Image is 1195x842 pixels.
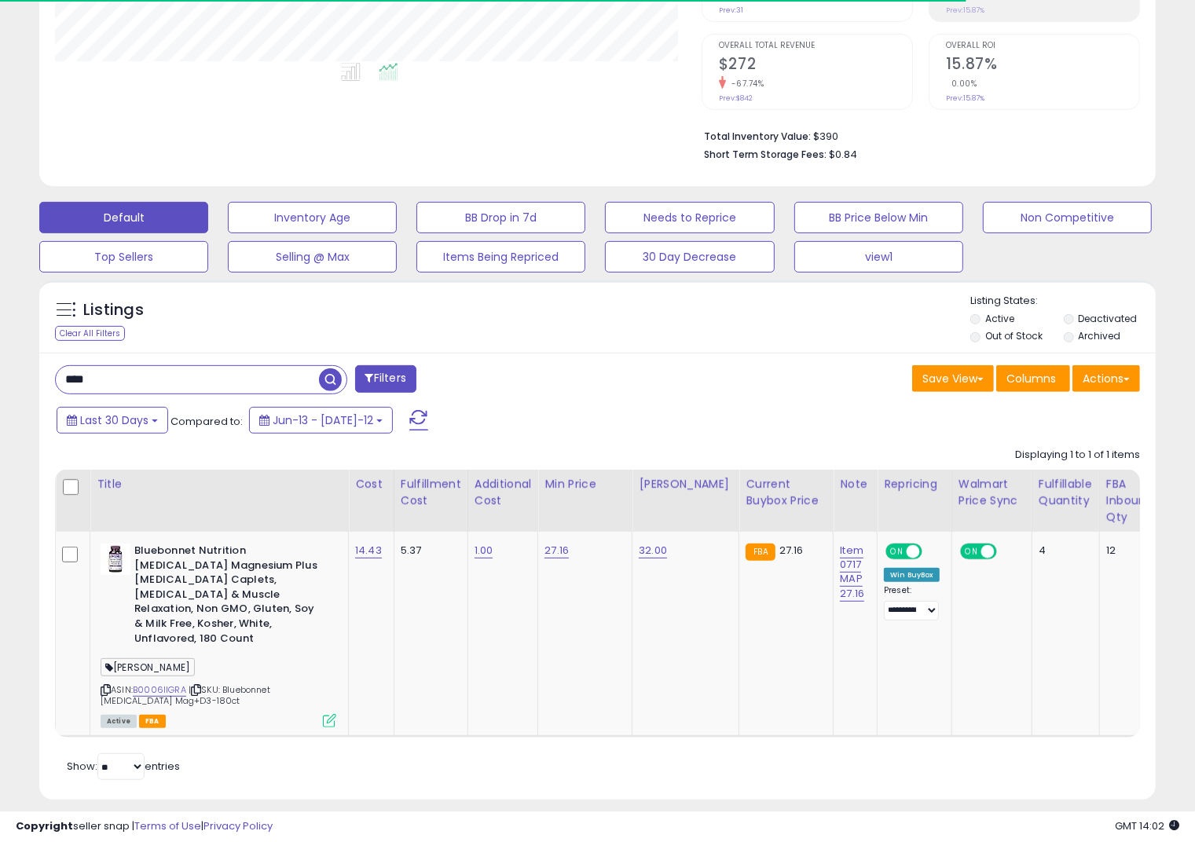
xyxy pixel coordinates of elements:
[355,365,416,393] button: Filters
[1115,818,1179,833] span: 2025-08-12 14:02 GMT
[544,476,625,492] div: Min Price
[475,543,493,558] a: 1.00
[55,326,125,341] div: Clear All Filters
[1078,329,1120,342] label: Archived
[959,476,1025,509] div: Walmart Price Sync
[887,545,907,558] span: ON
[1072,365,1140,392] button: Actions
[884,585,940,621] div: Preset:
[719,55,912,76] h2: $272
[946,93,984,103] small: Prev: 15.87%
[355,476,387,492] div: Cost
[401,476,461,509] div: Fulfillment Cost
[719,5,743,15] small: Prev: 31
[746,544,775,561] small: FBA
[719,93,753,103] small: Prev: $842
[985,329,1043,342] label: Out of Stock
[416,241,585,273] button: Items Being Repriced
[1106,476,1153,525] div: FBA inbound Qty
[1039,544,1087,558] div: 4
[1015,448,1140,463] div: Displaying 1 to 1 of 1 items
[996,365,1070,392] button: Columns
[779,543,804,558] span: 27.16
[39,202,208,233] button: Default
[228,241,397,273] button: Selling @ Max
[884,568,940,582] div: Win BuyBox
[170,414,243,429] span: Compared to:
[840,476,871,492] div: Note
[101,658,195,676] span: [PERSON_NAME]
[794,202,963,233] button: BB Price Below Min
[704,148,827,161] b: Short Term Storage Fees:
[203,818,273,833] a: Privacy Policy
[726,78,764,90] small: -67.74%
[80,412,148,428] span: Last 30 Days
[829,147,857,162] span: $0.84
[544,543,569,558] a: 27.16
[639,476,732,492] div: [PERSON_NAME]
[67,759,180,774] span: Show: entries
[605,241,774,273] button: 30 Day Decrease
[970,294,1156,309] p: Listing States:
[134,818,201,833] a: Terms of Use
[249,407,393,434] button: Jun-13 - [DATE]-12
[962,545,981,558] span: ON
[884,476,945,492] div: Repricing
[946,78,977,90] small: 0.00%
[16,819,273,834] div: seller snap | |
[920,545,945,558] span: OFF
[639,543,667,558] a: 32.00
[134,544,325,650] b: Bluebonnet Nutrition [MEDICAL_DATA] Magnesium Plus [MEDICAL_DATA] Caplets, [MEDICAL_DATA] & Muscl...
[83,299,144,321] h5: Listings
[133,683,186,697] a: B0006IIGRA
[355,543,382,558] a: 14.43
[912,365,994,392] button: Save View
[57,407,168,434] button: Last 30 Days
[39,241,208,273] button: Top Sellers
[1006,371,1056,386] span: Columns
[101,544,130,575] img: 41lJQr32L+L._SL40_.jpg
[1078,312,1137,325] label: Deactivated
[994,545,1019,558] span: OFF
[985,312,1014,325] label: Active
[704,130,811,143] b: Total Inventory Value:
[605,202,774,233] button: Needs to Reprice
[273,412,373,428] span: Jun-13 - [DATE]-12
[746,476,827,509] div: Current Buybox Price
[983,202,1152,233] button: Non Competitive
[101,683,270,707] span: | SKU: Bluebonnet [MEDICAL_DATA] Mag+D3-180ct
[840,543,864,602] a: Item 0717 MAP 27.16
[704,126,1128,145] li: $390
[416,202,585,233] button: BB Drop in 7d
[794,241,963,273] button: view1
[1039,476,1093,509] div: Fulfillable Quantity
[475,476,532,509] div: Additional Cost
[946,55,1139,76] h2: 15.87%
[101,715,137,728] span: All listings currently available for purchase on Amazon
[401,544,456,558] div: 5.37
[228,202,397,233] button: Inventory Age
[16,818,73,833] strong: Copyright
[97,476,342,492] div: Title
[946,5,984,15] small: Prev: 15.87%
[101,544,336,726] div: ASIN:
[1106,544,1148,558] div: 12
[719,42,912,50] span: Overall Total Revenue
[946,42,1139,50] span: Overall ROI
[139,715,166,728] span: FBA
